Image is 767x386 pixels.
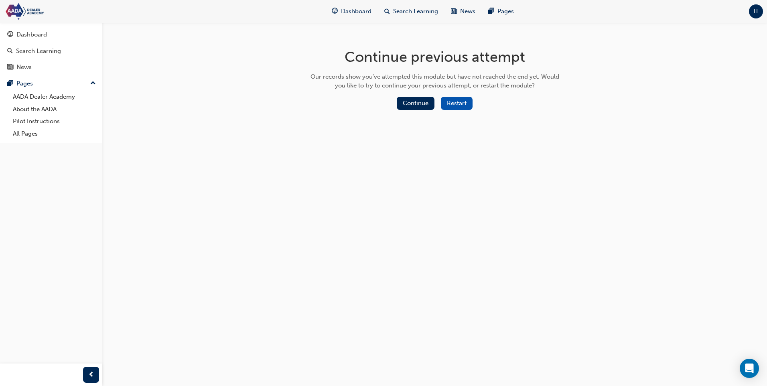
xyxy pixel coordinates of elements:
span: Dashboard [341,7,371,16]
span: up-icon [90,78,96,89]
div: Pages [16,79,33,88]
button: TL [749,4,763,18]
h1: Continue previous attempt [308,48,562,66]
button: Restart [441,97,473,110]
button: Pages [3,76,99,91]
span: pages-icon [7,80,13,87]
span: Pages [497,7,514,16]
img: Trak [4,2,96,20]
a: guage-iconDashboard [325,3,378,20]
span: prev-icon [88,370,94,380]
div: Open Intercom Messenger [740,359,759,378]
span: search-icon [384,6,390,16]
div: Search Learning [16,47,61,56]
span: News [460,7,475,16]
a: news-iconNews [444,3,482,20]
button: DashboardSearch LearningNews [3,26,99,76]
a: Pilot Instructions [10,115,99,128]
div: Dashboard [16,30,47,39]
span: guage-icon [7,31,13,39]
span: news-icon [7,64,13,71]
span: search-icon [7,48,13,55]
button: Continue [397,97,434,110]
span: Search Learning [393,7,438,16]
a: About the AADA [10,103,99,116]
a: News [3,60,99,75]
span: guage-icon [332,6,338,16]
a: Search Learning [3,44,99,59]
a: pages-iconPages [482,3,520,20]
a: Dashboard [3,27,99,42]
a: search-iconSearch Learning [378,3,444,20]
span: news-icon [451,6,457,16]
div: News [16,63,32,72]
a: AADA Dealer Academy [10,91,99,103]
a: All Pages [10,128,99,140]
span: pages-icon [488,6,494,16]
div: Our records show you've attempted this module but have not reached the end yet. Would you like to... [308,72,562,90]
span: TL [753,7,759,16]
